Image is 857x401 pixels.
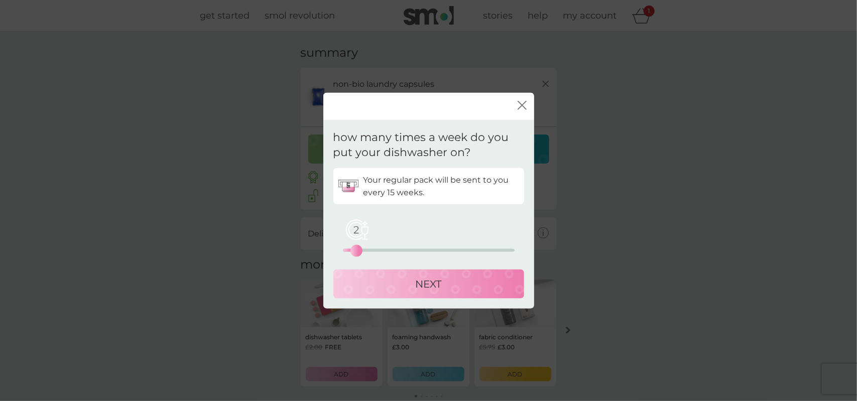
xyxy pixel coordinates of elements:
p: NEXT [416,276,442,292]
p: Your regular pack will be sent to you every 15 weeks. [363,173,519,199]
span: 2 [344,217,369,242]
button: NEXT [333,270,524,299]
p: how many times a week do you put your dishwasher on? [333,129,524,161]
button: close [518,101,527,111]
